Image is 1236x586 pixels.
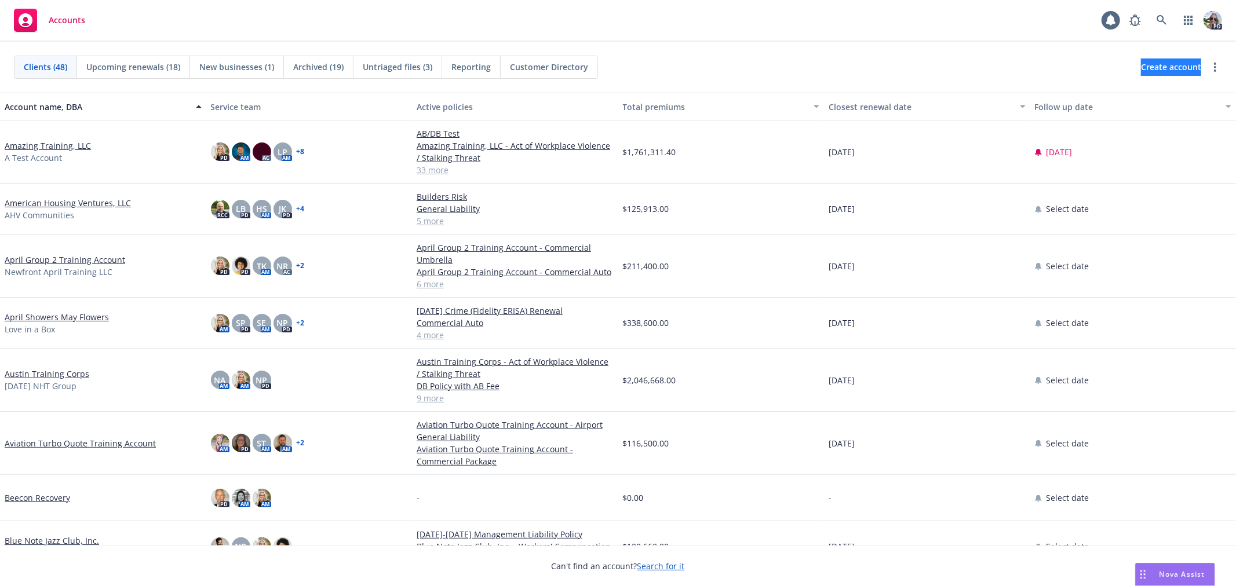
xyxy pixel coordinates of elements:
[236,317,246,329] span: SP
[274,434,292,452] img: photo
[1136,563,1150,585] div: Drag to move
[5,368,89,380] a: Austin Training Corps
[1124,9,1147,32] a: Report a Bug
[5,492,70,504] a: Beecon Recovery
[417,164,614,176] a: 33 more
[297,320,305,327] a: + 2
[1047,260,1089,272] span: Select date
[1047,203,1089,215] span: Select date
[829,437,855,449] span: [DATE]
[451,61,491,73] span: Reporting
[256,374,268,386] span: NP
[623,374,676,386] span: $2,046,668.00
[5,101,189,113] div: Account name, DBA
[417,191,614,203] a: Builders Risk
[829,203,855,215] span: [DATE]
[417,380,614,392] a: DB Policy with AB Fee
[277,260,289,272] span: NR
[829,317,855,329] span: [DATE]
[623,146,676,158] span: $1,761,311.40
[829,146,855,158] span: [DATE]
[211,101,408,113] div: Service team
[417,329,614,341] a: 4 more
[211,257,229,275] img: photo
[278,146,287,158] span: LP
[297,206,305,213] a: + 4
[279,203,286,215] span: JK
[277,317,289,329] span: NP
[637,561,685,572] a: Search for it
[211,489,229,507] img: photo
[5,254,125,266] a: April Group 2 Training Account
[211,537,229,556] img: photo
[417,317,614,329] a: Commercial Auto
[257,260,267,272] span: TK
[297,262,305,269] a: + 2
[1141,56,1201,78] span: Create account
[829,374,855,386] span: [DATE]
[274,537,292,556] img: photo
[232,257,250,275] img: photo
[5,152,62,164] span: A Test Account
[1204,11,1222,30] img: photo
[412,93,618,120] button: Active policies
[232,371,250,389] img: photo
[297,439,305,446] a: + 2
[1047,146,1073,158] span: [DATE]
[24,61,67,73] span: Clients (48)
[253,142,271,161] img: photo
[5,140,91,152] a: Amazing Training, LLC
[293,61,344,73] span: Archived (19)
[49,16,85,25] span: Accounts
[829,540,855,552] span: [DATE]
[417,278,614,290] a: 6 more
[297,148,305,155] a: + 8
[211,314,229,332] img: photo
[623,317,669,329] span: $338,600.00
[211,434,229,452] img: photo
[623,203,669,215] span: $125,913.00
[417,127,614,140] a: AB/DB Test
[1047,317,1089,329] span: Select date
[618,93,825,120] button: Total premiums
[211,200,229,218] img: photo
[211,142,229,161] img: photo
[417,266,614,278] a: April Group 2 Training Account - Commercial Auto
[232,142,250,161] img: photo
[829,260,855,272] span: [DATE]
[1047,374,1089,386] span: Select date
[417,305,614,317] a: [DATE] Crime (Fidelity ERISA) Renewal
[1035,101,1219,113] div: Follow up date
[9,4,90,36] a: Accounts
[214,374,226,386] span: NA
[417,140,614,164] a: Amazing Training, LLC - Act of Workplace Violence / Stalking Threat
[5,323,55,335] span: Love in a Box
[417,528,614,540] a: [DATE]-[DATE] Management Liability Policy
[1047,437,1089,449] span: Select date
[417,101,614,113] div: Active policies
[623,101,807,113] div: Total premiums
[257,317,267,329] span: SE
[206,93,413,120] button: Service team
[199,61,274,73] span: New businesses (1)
[5,311,109,323] a: April Showers May Flowers
[623,492,644,504] span: $0.00
[417,540,614,552] a: Blue Note Jazz Club, Inc. - Workers' Compensation
[1047,540,1089,552] span: Select date
[417,356,614,380] a: Austin Training Corps - Act of Workplace Violence / Stalking Threat
[1177,9,1200,32] a: Switch app
[1160,569,1205,579] span: Nova Assist
[5,380,76,392] span: [DATE] NHT Group
[1141,58,1201,76] a: Create account
[1208,60,1222,74] a: more
[417,443,614,467] a: Aviation Turbo Quote Training Account - Commercial Package
[232,489,250,507] img: photo
[253,489,271,507] img: photo
[236,203,246,215] span: LB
